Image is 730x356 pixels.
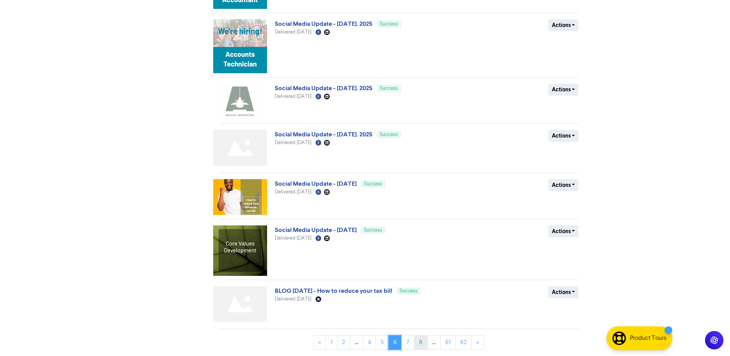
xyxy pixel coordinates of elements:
button: Actions [548,225,579,237]
a: Page 6 is your current page [388,335,402,350]
span: Success [364,228,382,233]
a: Page 62 [455,335,472,350]
button: Actions [548,19,579,31]
a: « [313,335,326,350]
a: Social Media Update - [DATE]. 2025 [275,131,373,138]
img: Not found [213,130,267,166]
a: Page 5 [376,335,389,350]
span: Delivered [DATE] [275,297,311,302]
img: image_1747992054567.jpg [213,179,267,215]
img: image_1748616003136.png [213,19,267,73]
img: image_1748615577534.jpg [213,84,267,119]
button: Actions [548,286,579,298]
a: Page 2 [337,335,350,350]
span: Delivered [DATE] [275,190,311,195]
a: BLOG [DATE] - How to reduce your tax bill [275,287,392,295]
a: Page 7 [401,335,414,350]
span: Delivered [DATE] [275,236,311,241]
button: Actions [548,84,579,96]
span: Success [380,132,398,137]
img: image_1747991924670.jpg [213,225,267,276]
iframe: Chat Widget [692,319,730,356]
span: Success [399,289,418,294]
a: » [471,335,484,350]
span: Delivered [DATE] [275,30,311,35]
a: Page 8 [414,335,428,350]
a: Social Media Update - [DATE] [275,226,357,234]
img: Not found [213,286,267,322]
span: Success [380,86,398,91]
a: Social Media Update - [DATE]. 2025 [275,84,373,92]
button: Actions [548,179,579,191]
a: Social Media Update - [DATE]. 2025 [275,20,373,28]
a: Page 61 [440,335,456,350]
span: Delivered [DATE] [275,140,311,145]
span: Success [364,181,382,186]
a: Page 4 [363,335,376,350]
a: Page 1 [326,335,337,350]
a: Social Media Update - [DATE] [275,180,357,188]
span: Delivered [DATE] [275,94,311,99]
span: Success [380,22,398,27]
button: Actions [548,130,579,142]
